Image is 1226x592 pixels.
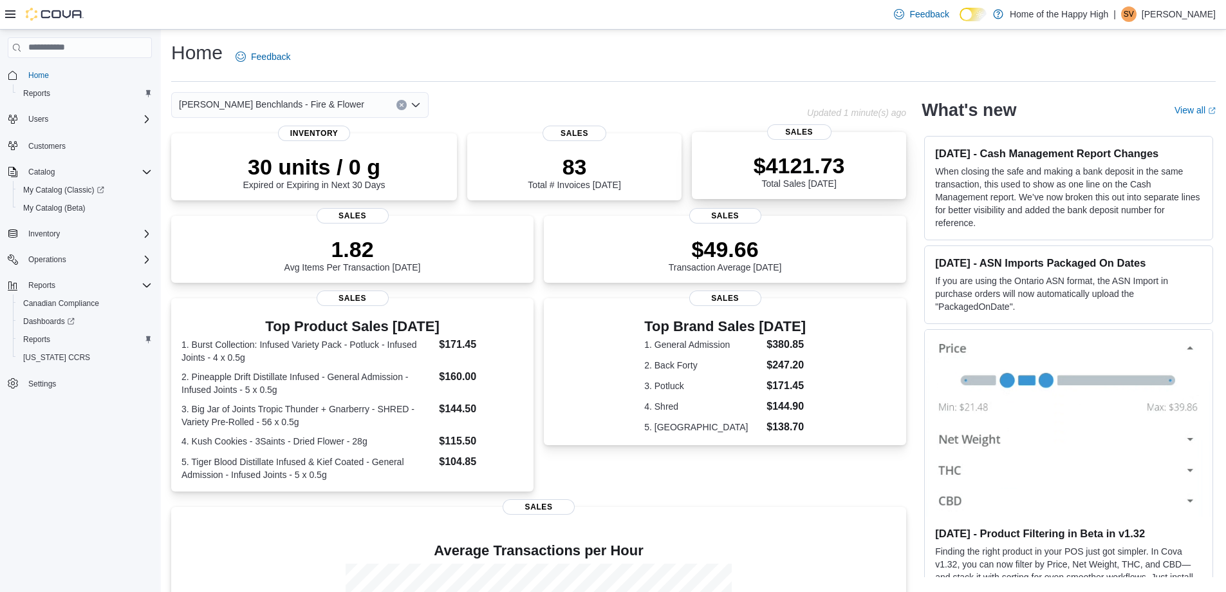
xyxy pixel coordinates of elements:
[3,251,157,269] button: Operations
[18,314,152,329] span: Dashboards
[23,203,86,213] span: My Catalog (Beta)
[889,1,954,27] a: Feedback
[922,100,1016,120] h2: What's new
[18,86,152,101] span: Reports
[28,114,48,124] span: Users
[317,208,389,224] span: Sales
[935,147,1202,160] h3: [DATE] - Cash Management Report Changes
[23,252,152,267] span: Operations
[1010,6,1108,22] p: Home of the Happy High
[543,126,607,141] span: Sales
[18,200,152,216] span: My Catalog (Beta)
[18,86,55,101] a: Reports
[439,337,523,352] dd: $171.45
[766,358,806,373] dd: $247.20
[23,352,90,363] span: [US_STATE] CCRS
[18,296,152,311] span: Canadian Compliance
[181,319,523,334] h3: Top Product Sales [DATE]
[181,403,434,428] dt: 3. Big Jar of Joints Tropic Thunder + Gnarberry - SHRED - Variety Pre-Rolled - 56 x 0.5g
[754,153,845,189] div: Total Sales [DATE]
[644,400,761,413] dt: 4. Shred
[754,153,845,178] p: $4121.73
[18,314,80,329] a: Dashboards
[23,278,60,293] button: Reports
[13,181,157,199] a: My Catalog (Classic)
[3,163,157,181] button: Catalog
[18,350,95,365] a: [US_STATE] CCRS
[23,111,53,127] button: Users
[1121,6,1137,22] div: Sarah Van Den Ham
[18,332,55,347] a: Reports
[13,294,157,312] button: Canadian Compliance
[960,21,960,22] span: Dark Mode
[503,499,575,515] span: Sales
[767,124,831,140] span: Sales
[766,378,806,394] dd: $171.45
[23,376,152,392] span: Settings
[18,332,152,347] span: Reports
[181,370,434,396] dt: 2. Pineapple Drift Distillate Infused - General Admission - Infused Joints - 5 x 0.5g
[251,50,290,63] span: Feedback
[26,8,84,21] img: Cova
[669,236,782,262] p: $49.66
[28,70,49,81] span: Home
[3,374,157,393] button: Settings
[439,454,523,470] dd: $104.85
[766,399,806,414] dd: $144.90
[23,278,152,293] span: Reports
[909,8,949,21] span: Feedback
[644,338,761,351] dt: 1. General Admission
[23,164,60,180] button: Catalog
[23,68,54,83] a: Home
[766,337,806,352] dd: $380.85
[23,164,152,180] span: Catalog
[935,256,1202,269] h3: [DATE] - ASN Imports Packaged On Dates
[644,421,761,434] dt: 5. [GEOGRAPHIC_DATA]
[28,379,56,389] span: Settings
[18,350,152,365] span: Washington CCRS
[3,136,157,155] button: Customers
[28,254,66,265] span: Operations
[243,154,385,180] p: 30 units / 0 g
[284,236,421,262] p: 1.82
[935,165,1202,229] p: When closing the safe and making a bank deposit in the same transaction, this used to show as one...
[181,543,896,559] h4: Average Transactions per Hour
[23,111,152,127] span: Users
[23,137,152,153] span: Customers
[1208,107,1216,115] svg: External link
[13,330,157,349] button: Reports
[23,226,152,242] span: Inventory
[278,126,350,141] span: Inventory
[13,349,157,367] button: [US_STATE] CCRS
[3,276,157,294] button: Reports
[23,226,65,242] button: Inventory
[439,369,523,385] dd: $160.00
[3,66,157,84] button: Home
[23,88,50,99] span: Reports
[13,84,157,102] button: Reports
[935,527,1202,540] h3: [DATE] - Product Filtering in Beta in v1.32
[439,401,523,417] dd: $144.50
[230,44,295,70] a: Feedback
[396,100,407,110] button: Clear input
[181,455,434,481] dt: 5. Tiger Blood Distillate Infused & Kief Coated - General Admission - Infused Joints - 5 x 0.5g
[528,154,620,190] div: Total # Invoices [DATE]
[181,338,434,364] dt: 1. Burst Collection: Infused Variety Pack - Potluck - Infused Joints - 4 x 0.5g
[18,182,152,198] span: My Catalog (Classic)
[28,141,66,151] span: Customers
[28,229,60,239] span: Inventory
[3,225,157,243] button: Inventory
[18,182,109,198] a: My Catalog (Classic)
[644,319,806,334] h3: Top Brand Sales [DATE]
[284,236,421,272] div: Avg Items Per Transaction [DATE]
[1113,6,1116,22] p: |
[439,434,523,449] dd: $115.50
[317,291,389,306] span: Sales
[669,236,782,272] div: Transaction Average [DATE]
[181,435,434,448] dt: 4. Kush Cookies - 3Saints - Dried Flower - 28g
[689,208,761,224] span: Sales
[23,138,71,154] a: Customers
[18,296,104,311] a: Canadian Compliance
[28,167,55,177] span: Catalog
[23,185,104,195] span: My Catalog (Classic)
